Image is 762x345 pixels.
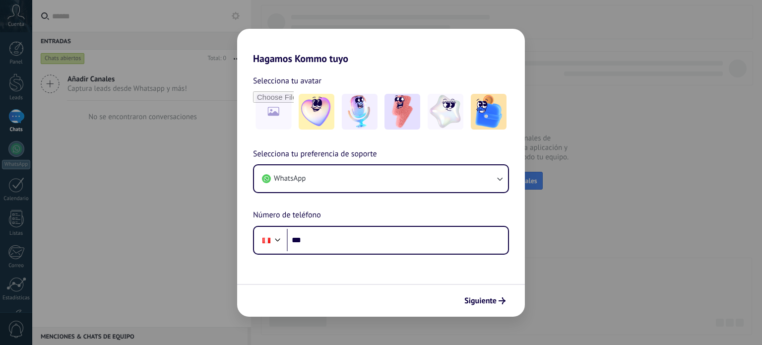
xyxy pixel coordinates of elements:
[253,209,321,222] span: Número de teléfono
[237,29,525,65] h2: Hagamos Kommo tuyo
[257,230,276,251] div: Peru: + 51
[342,94,378,130] img: -2.jpeg
[253,148,377,161] span: Selecciona tu preferencia de soporte
[428,94,463,130] img: -4.jpeg
[274,174,306,184] span: WhatsApp
[253,74,321,87] span: Selecciona tu avatar
[384,94,420,130] img: -3.jpeg
[471,94,507,130] img: -5.jpeg
[254,165,508,192] button: WhatsApp
[460,292,510,309] button: Siguiente
[464,297,497,304] span: Siguiente
[299,94,334,130] img: -1.jpeg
